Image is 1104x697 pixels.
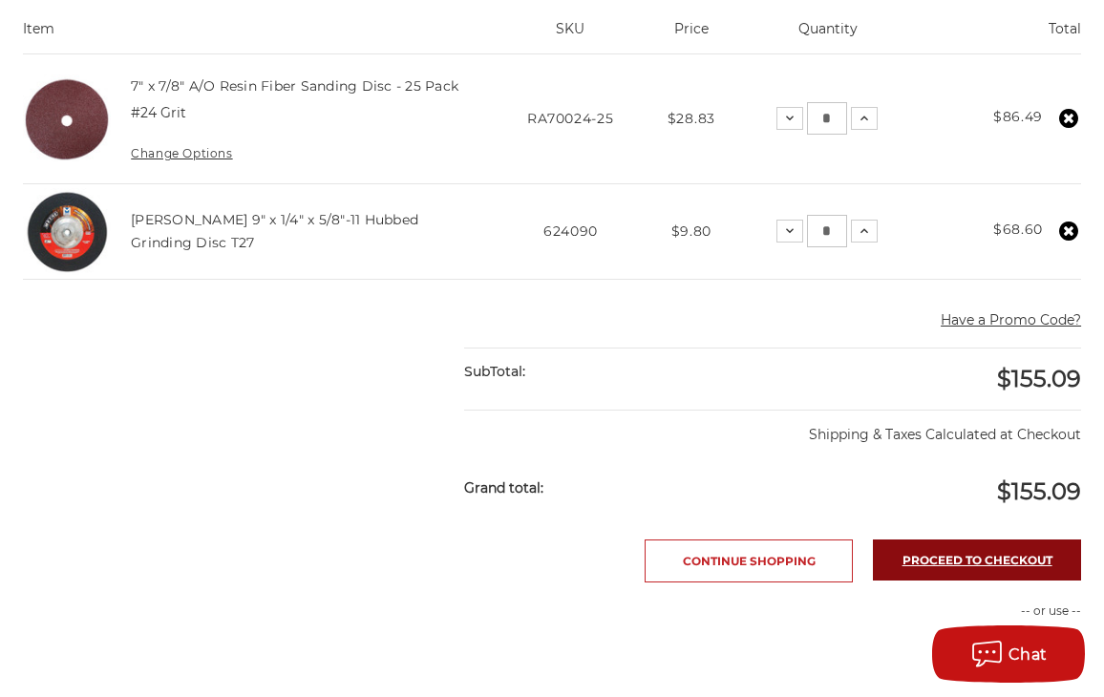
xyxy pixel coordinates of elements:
[131,77,458,95] a: 7" x 7/8" A/O Resin Fiber Sanding Disc - 25 Pack
[807,215,847,247] input: Mercer 9" x 1/4" x 5/8"-11 Hubbed Grinding Disc T27 Quantity:
[527,110,613,127] span: RA70024-25
[671,222,712,240] span: $9.80
[23,188,111,275] img: 9" x 1/4" x 5/8"-11 Hubbed Grinding Wheel
[493,19,648,53] th: SKU
[131,211,418,251] a: [PERSON_NAME] 9" x 1/4" x 5/8"-11 Hubbed Grinding Disc T27
[645,539,853,582] a: Continue Shopping
[993,221,1043,238] strong: $68.60
[734,19,923,53] th: Quantity
[873,539,1081,581] a: Proceed to checkout
[648,19,735,53] th: Price
[941,310,1081,330] button: Have a Promo Code?
[993,108,1043,125] strong: $86.49
[923,19,1081,53] th: Total
[997,477,1081,505] span: $155.09
[131,146,232,160] a: Change Options
[842,602,1081,620] p: -- or use --
[464,348,773,395] div: SubTotal:
[807,102,847,135] input: 7" x 7/8" A/O Resin Fiber Sanding Disc - 25 Pack Quantity:
[842,640,1081,678] iframe: PayPal-paypal
[23,74,111,162] img: 7 inch aluminum oxide resin fiber disc
[668,110,715,127] span: $28.83
[131,103,186,123] dd: #24 Grit
[997,365,1081,392] span: $155.09
[23,19,493,53] th: Item
[464,410,1081,445] p: Shipping & Taxes Calculated at Checkout
[543,222,598,240] span: 624090
[932,625,1085,683] button: Chat
[464,479,543,496] strong: Grand total:
[1008,645,1048,664] span: Chat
